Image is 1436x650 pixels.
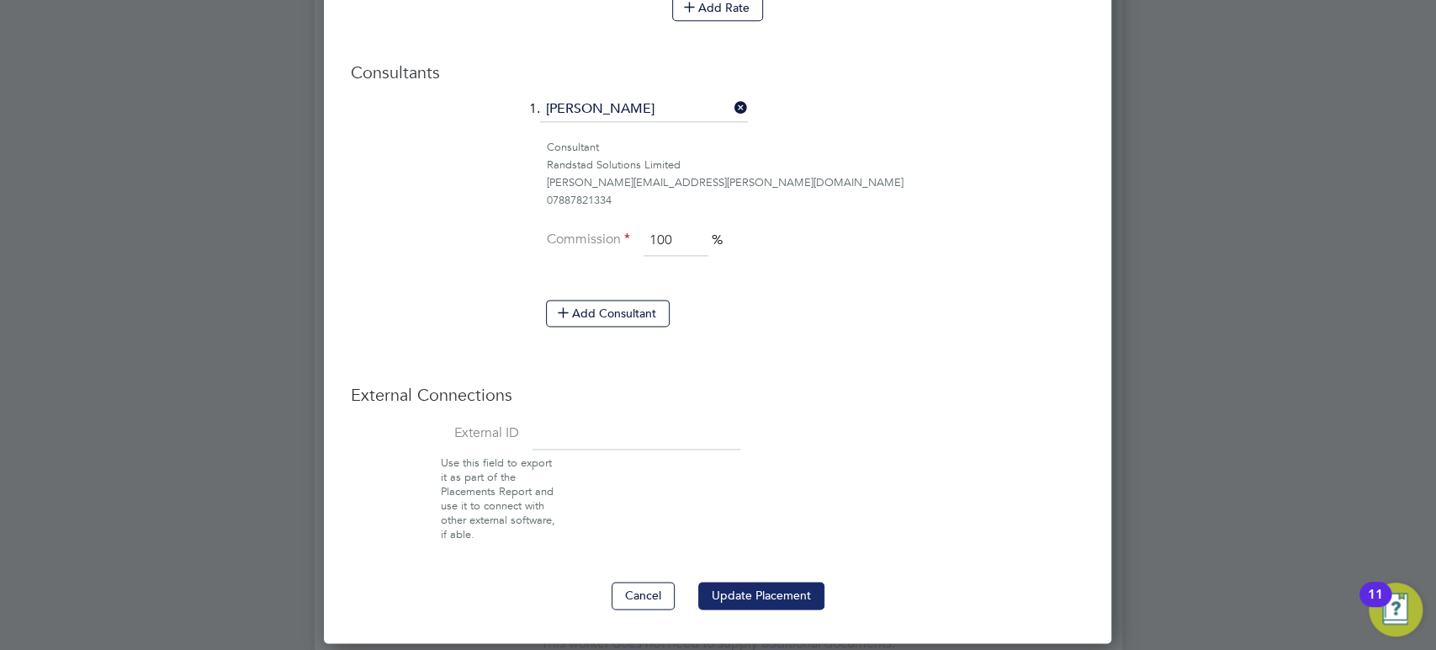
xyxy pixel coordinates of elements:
button: Open Resource Center, 11 new notifications [1369,583,1423,637]
span: Use this field to export it as part of the Placements Report and use it to connect with other ext... [441,456,555,541]
span: % [712,232,723,248]
button: Update Placement [698,582,824,609]
div: Consultant [547,139,1084,157]
li: 1. [351,97,1084,139]
button: Cancel [612,582,675,609]
h3: Consultants [351,61,1084,83]
h3: External Connections [351,384,1084,406]
div: 11 [1368,594,1383,616]
div: [PERSON_NAME][EMAIL_ADDRESS][PERSON_NAME][DOMAIN_NAME] [547,174,1084,192]
div: 07887821334 [547,192,1084,210]
input: Search for... [540,97,748,122]
button: Add Consultant [546,300,670,327]
label: Commission [546,231,630,248]
div: Randstad Solutions Limited [547,157,1084,174]
label: External ID [351,424,519,442]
